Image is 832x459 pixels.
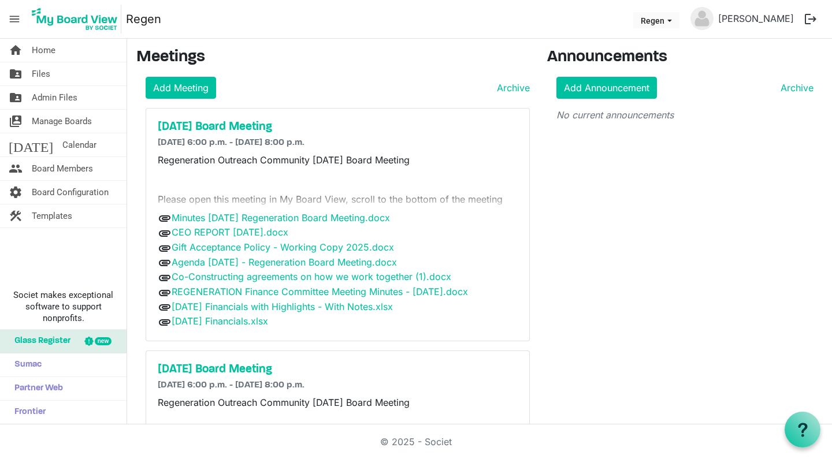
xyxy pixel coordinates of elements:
p: No current announcements [556,108,814,122]
span: attachment [158,211,172,225]
button: logout [798,7,823,31]
span: Sumac [9,353,42,376]
div: new [95,337,112,345]
span: Board Configuration [32,181,109,204]
span: attachment [158,300,172,314]
span: people [9,157,23,180]
h3: Meetings [136,48,530,68]
a: [PERSON_NAME] [714,7,798,30]
span: attachment [158,286,172,300]
img: no-profile-picture.svg [690,7,714,30]
span: attachment [158,256,172,270]
span: Admin Files [32,86,77,109]
span: Partner Web [9,377,63,400]
span: attachment [158,241,172,255]
span: attachment [158,226,172,240]
span: Calendar [62,133,96,156]
span: Societ makes exceptional software to support nonprofits. [5,289,121,324]
span: Manage Boards [32,110,92,133]
span: attachment [158,315,172,329]
a: Agenda [DATE] - Regeneration Board Meeting.docx [172,256,397,268]
span: Files [32,62,50,85]
span: construction [9,204,23,227]
a: Gift Acceptance Policy - Working Copy 2025.docx [172,241,394,253]
img: My Board View Logo [28,5,121,33]
span: Glass Register [9,330,70,353]
span: Templates [32,204,72,227]
span: Home [32,39,55,62]
button: Regen dropdownbutton [633,12,679,28]
a: My Board View Logo [28,5,126,33]
a: Archive [492,81,530,95]
a: Add Announcement [556,77,657,99]
a: Regen [126,8,161,31]
h6: [DATE] 6:00 p.m. - [DATE] 8:00 p.m. [158,380,518,391]
a: CEO REPORT [DATE].docx [172,226,288,238]
a: [DATE] Board Meeting [158,120,518,134]
a: [DATE] Board Meeting [158,363,518,376]
span: Regeneration Outreach Community [DATE] Board Meeting [158,397,410,408]
span: Frontier [9,401,46,424]
a: Add Meeting [146,77,216,99]
span: Board Members [32,157,93,180]
span: menu [3,8,25,30]
span: folder_shared [9,86,23,109]
a: © 2025 - Societ [380,436,452,447]
span: folder_shared [9,62,23,85]
h6: [DATE] 6:00 p.m. - [DATE] 8:00 p.m. [158,137,518,148]
span: attachment [158,271,172,285]
p: Please open this meeting in My Board View, scroll to the bottom of the meeting and indicate wheth... [158,192,518,220]
span: [DATE] [9,133,53,156]
p: Regeneration Outreach Community [DATE] Board Meeting [158,153,518,167]
a: [DATE] Financials.xlsx [172,315,268,327]
a: [DATE] Financials with Highlights - With Notes.xlsx [172,301,393,312]
a: Co-Constructing agreements on how we work together (1).docx [172,271,451,282]
h3: Announcements [547,48,823,68]
span: switch_account [9,110,23,133]
span: settings [9,181,23,204]
a: Minutes [DATE] Regeneration Board Meeting.docx [172,212,390,223]
a: Archive [776,81,814,95]
span: home [9,39,23,62]
a: REGENERATION Finance Committee Meeting Minutes - [DATE].docx [172,286,468,297]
